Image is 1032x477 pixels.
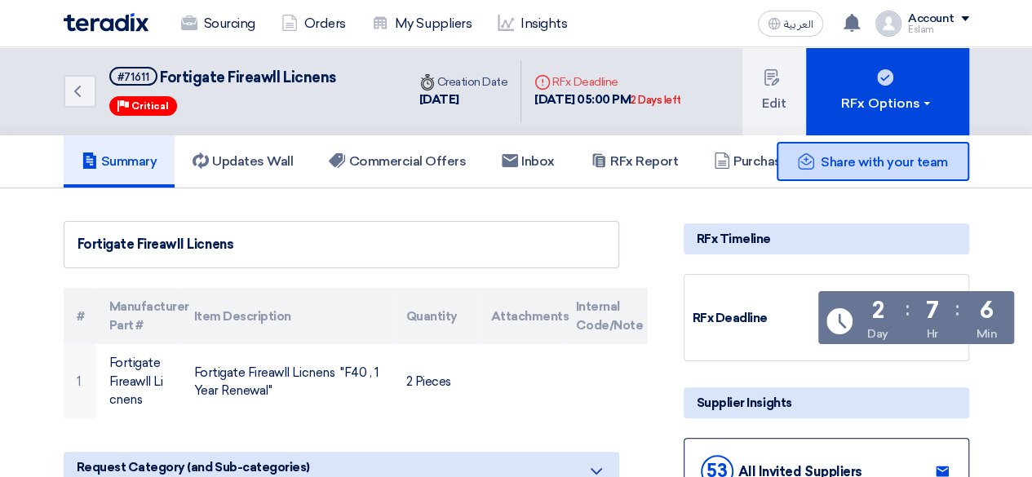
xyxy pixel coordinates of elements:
[784,19,813,30] span: العربية
[419,91,508,109] div: [DATE]
[908,12,954,26] div: Account
[806,47,969,135] button: RFx Options
[175,135,311,188] a: Updates Wall
[871,299,884,322] div: 2
[841,94,933,113] div: RFx Options
[484,135,573,188] a: Inbox
[96,288,181,344] th: Manufacturer Part #
[131,100,169,112] span: Critical
[96,344,181,419] td: Fortigate Fireawll Licnens
[926,325,937,342] div: Hr
[268,6,359,42] a: Orders
[311,135,484,188] a: Commercial Offers
[591,153,678,170] h5: RFx Report
[867,325,888,342] div: Day
[419,73,508,91] div: Creation Date
[955,294,959,324] div: :
[64,344,96,419] td: 1
[82,153,157,170] h5: Summary
[976,325,997,342] div: Min
[109,67,336,87] h5: Fortigate Fireawll Licnens
[181,344,393,419] td: Fortigate Fireawll Licnens "F40 , 1 Year Renewal"
[684,387,969,418] div: Supplier Insights
[64,288,96,344] th: #
[485,6,580,42] a: Insights
[393,288,478,344] th: Quantity
[393,344,478,419] td: 2 Pieces
[908,25,969,34] div: Eslam
[181,288,393,344] th: Item Description
[696,135,853,188] a: Purchase Orders
[534,73,681,91] div: RFx Deadline
[478,288,563,344] th: Attachments
[160,68,336,86] span: Fortigate Fireawll Licnens
[78,235,605,254] div: Fortigate Fireawll Licnens
[758,11,823,37] button: العربية
[980,299,994,322] div: 6
[563,288,648,344] th: Internal Code/Note
[684,223,969,254] div: RFx Timeline
[926,299,939,322] div: 7
[821,154,947,170] span: Share with your team
[534,91,681,109] div: [DATE] 05:00 PM
[77,458,310,476] span: Request Category (and Sub-categories)
[359,6,485,42] a: My Suppliers
[631,92,681,108] div: 2 Days left
[742,47,806,135] button: Edit
[875,11,901,37] img: profile_test.png
[905,294,909,324] div: :
[193,153,293,170] h5: Updates Wall
[64,135,175,188] a: Summary
[64,13,148,32] img: Teradix logo
[502,153,555,170] h5: Inbox
[329,153,466,170] h5: Commercial Offers
[117,72,149,82] div: #71611
[693,309,815,328] div: RFx Deadline
[168,6,268,42] a: Sourcing
[573,135,696,188] a: RFx Report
